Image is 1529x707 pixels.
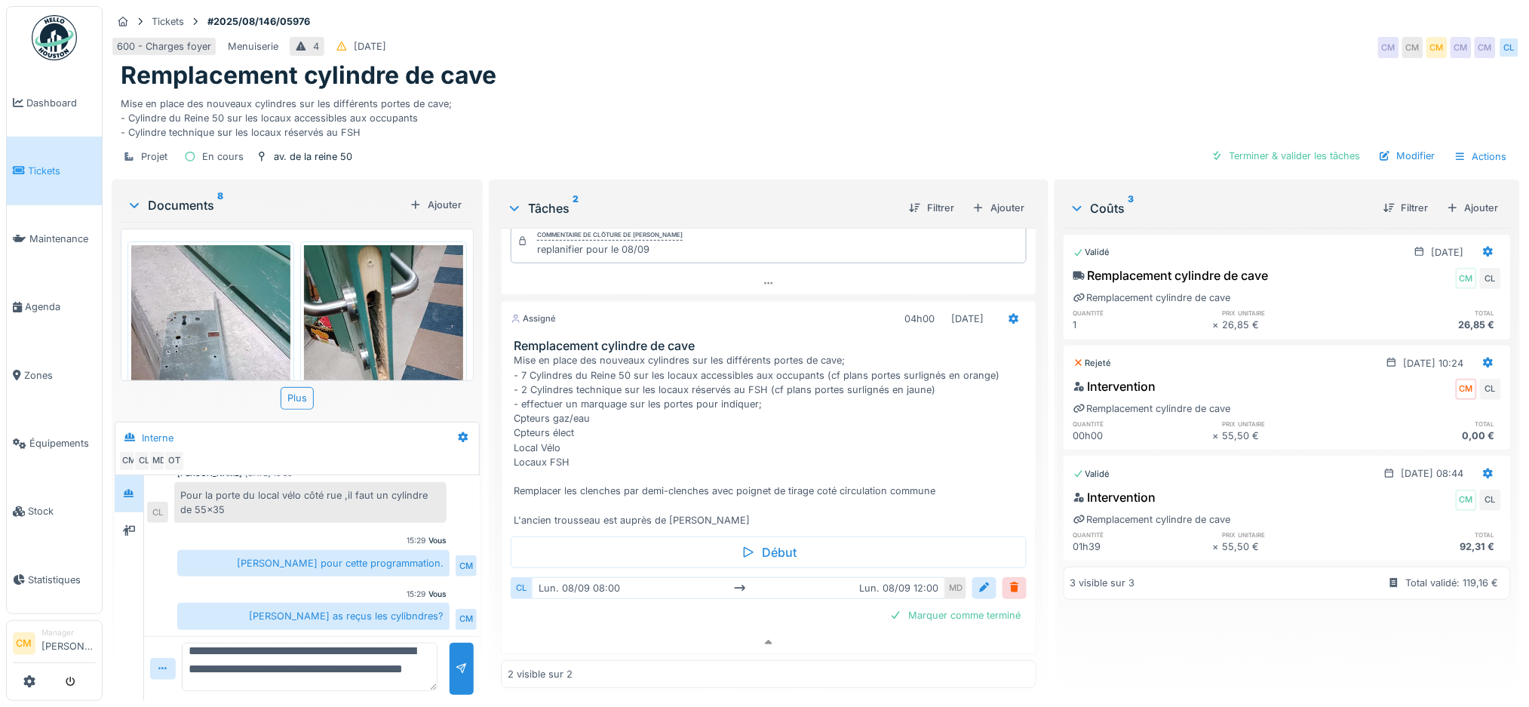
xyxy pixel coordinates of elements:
div: Intervention [1073,488,1156,506]
span: Agenda [25,300,96,314]
div: × [1213,318,1223,332]
div: 4 [313,39,319,54]
span: Zones [24,368,96,383]
div: replanifier pour le 08/09 [537,242,683,257]
div: CM [1456,379,1477,400]
div: × [1213,539,1223,554]
div: × [1213,429,1223,443]
a: Agenda [7,273,102,341]
a: Zones [7,341,102,409]
a: Dashboard [7,69,102,137]
div: Filtrer [1377,198,1435,218]
div: CM [1456,268,1477,289]
div: CL [511,577,532,599]
div: CM [1402,37,1423,58]
sup: 3 [1128,199,1134,217]
div: [DATE] 10:24 [1404,356,1464,370]
strong: #2025/08/146/05976 [201,14,316,29]
div: 26,85 € [1362,318,1501,332]
h6: prix unitaire [1223,419,1362,429]
div: OT [164,450,185,472]
span: Équipements [29,436,96,450]
div: 55,50 € [1223,429,1362,443]
a: Stock [7,478,102,546]
div: Actions [1448,146,1514,168]
div: MD [945,577,966,599]
div: Projet [141,149,167,164]
div: CM [1475,37,1496,58]
div: 92,31 € [1362,539,1501,554]
div: CL [147,502,168,523]
div: 00h00 [1073,429,1213,443]
div: 15:29 [407,535,425,546]
div: Plus [281,387,314,409]
div: Vous [428,589,447,600]
div: [DATE] [354,39,386,54]
div: Ajouter [1441,198,1505,218]
div: Remplacement cylindre de cave [1073,512,1231,527]
h6: quantité [1073,419,1213,429]
div: Mise en place des nouveaux cylindres sur les différents portes de cave; - 7 Cylindres du Reine 50... [514,353,1030,527]
a: CM Manager[PERSON_NAME] [13,627,96,663]
div: Menuiserie [228,39,278,54]
h6: quantité [1073,308,1213,318]
a: Équipements [7,409,102,477]
div: Mise en place des nouveaux cylindres sur les différents portes de cave; - Cylindre du Reine 50 su... [121,91,1511,140]
div: 0,00 € [1362,429,1501,443]
h6: total [1362,419,1501,429]
span: Dashboard [26,96,96,110]
div: Interne [142,431,173,445]
a: Statistiques [7,546,102,613]
img: Badge_color-CXgf-gQk.svg [32,15,77,60]
sup: 8 [217,196,223,214]
span: Statistiques [28,573,96,587]
div: Commentaire de clôture de [PERSON_NAME] [537,230,683,241]
div: Remplacement cylindre de cave [1073,290,1231,305]
div: 2 visible sur 2 [508,667,573,681]
div: Total validé: 119,16 € [1406,576,1499,590]
div: [DATE] [951,312,984,326]
div: Remplacement cylindre de cave [1073,266,1269,284]
div: MD [149,450,170,472]
div: [PERSON_NAME] pour cette programmation. [177,550,450,576]
div: [PERSON_NAME] as reçus les cylibndres? [177,603,450,629]
div: lun. 08/09 08:00 lun. 08/09 12:00 [532,577,945,599]
div: Rejeté [1073,357,1112,370]
div: Ajouter [404,195,468,215]
h3: Remplacement cylindre de cave [514,339,1030,353]
div: av. de la reine 50 [274,149,352,164]
div: CM [1451,37,1472,58]
img: jyyvohhdruitxg41rnbyr7f2i2ma [131,245,290,457]
div: CM [1378,37,1399,58]
span: Tickets [28,164,96,178]
div: 04h00 [904,312,935,326]
div: CM [456,609,477,630]
a: Tickets [7,137,102,204]
div: 26,85 € [1223,318,1362,332]
div: CM [456,555,477,576]
div: Pour la porte du local vélo côté rue ,il faut un cylindre de 55x35 [174,482,447,523]
div: Coûts [1070,199,1371,217]
div: Validé [1073,468,1110,481]
div: CM [1456,490,1477,511]
li: [PERSON_NAME] [41,627,96,659]
h6: prix unitaire [1223,530,1362,539]
div: 1 [1073,318,1213,332]
div: Assigné [511,312,556,325]
div: Intervention [1073,377,1156,395]
div: CL [1480,268,1501,289]
div: CL [1480,490,1501,511]
div: Modifier [1373,146,1441,166]
div: CL [1480,379,1501,400]
div: Filtrer [903,198,960,218]
div: CM [118,450,140,472]
div: Manager [41,627,96,638]
div: Validé [1073,246,1110,259]
div: Remplacement cylindre de cave [1073,401,1231,416]
h6: total [1362,308,1501,318]
div: Tâches [507,199,897,217]
span: Stock [28,504,96,518]
div: Terminer & valider les tâches [1205,146,1367,166]
img: eu9houx42meh3ykavqp3vwnnuvye [304,245,463,457]
div: Ajouter [966,198,1030,218]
